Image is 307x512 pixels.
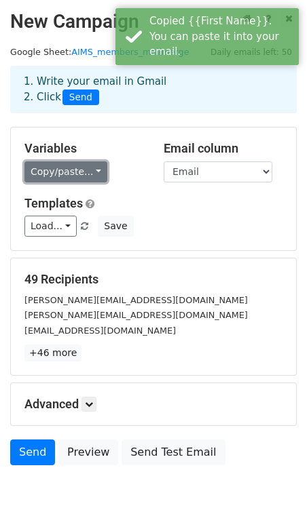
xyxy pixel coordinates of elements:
[24,326,176,336] small: [EMAIL_ADDRESS][DOMAIN_NAME]
[71,47,189,57] a: AIMS_members_mailmerge
[62,90,99,106] span: Send
[164,141,283,156] h5: Email column
[239,447,307,512] iframe: Chat Widget
[98,216,133,237] button: Save
[10,10,297,33] h2: New Campaign
[14,74,293,105] div: 1. Write your email in Gmail 2. Click
[24,196,83,210] a: Templates
[149,14,293,60] div: Copied {{First Name}}. You can paste it into your email.
[24,161,107,182] a: Copy/paste...
[24,310,248,320] small: [PERSON_NAME][EMAIL_ADDRESS][DOMAIN_NAME]
[24,344,82,361] a: +46 more
[10,47,189,57] small: Google Sheet:
[24,272,283,287] h5: 49 Recipients
[24,141,143,156] h5: Variables
[10,439,55,465] a: Send
[24,295,248,305] small: [PERSON_NAME][EMAIL_ADDRESS][DOMAIN_NAME]
[24,216,77,237] a: Load...
[122,439,225,465] a: Send Test Email
[24,397,283,412] h5: Advanced
[58,439,118,465] a: Preview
